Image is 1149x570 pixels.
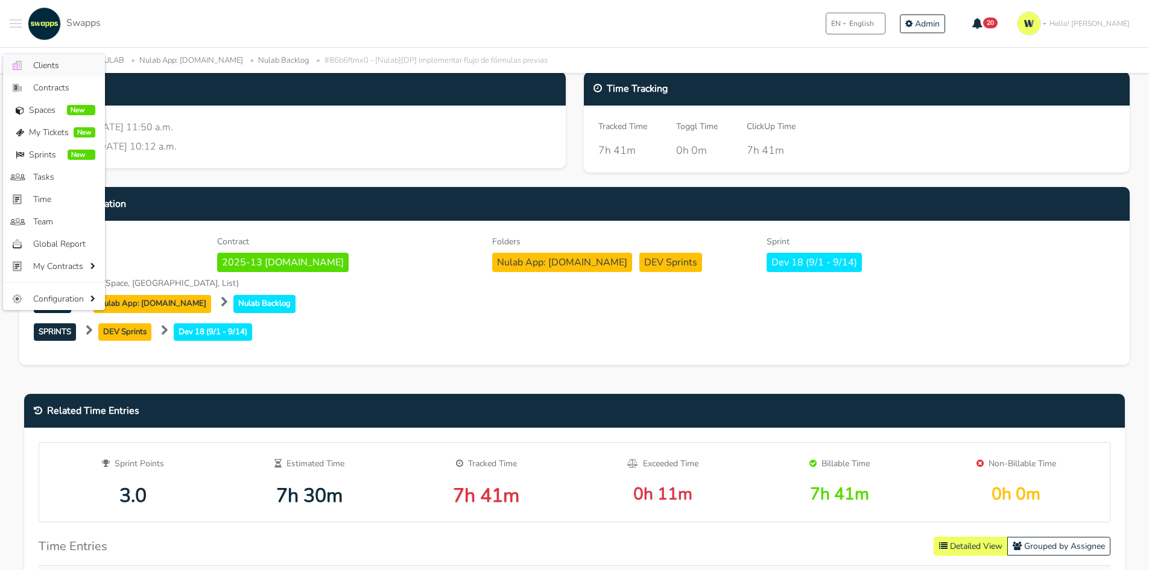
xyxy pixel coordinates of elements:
a: My Tickets New [3,121,105,144]
a: Hello! [PERSON_NAME] [1012,7,1139,40]
div: Time Tracking [584,72,1130,106]
a: Nulab App: [DOMAIN_NAME] [93,295,218,309]
a: Configuration [3,288,105,310]
a: Dev 18 (9/1 - 9/14) [174,323,257,338]
span: Tasks [33,171,95,183]
a: Time [3,188,105,211]
span: New [74,127,95,138]
span: Spaces [29,104,62,116]
a: Contracts [3,77,105,99]
span: Global Report [33,238,95,250]
div: Toggl Time [676,120,718,133]
div: Folders [492,235,749,248]
a: NULAB [98,55,124,66]
a: DEV Sprints [98,323,159,338]
a: My Contracts [3,255,105,277]
span: Nulab App: [DOMAIN_NAME] [93,295,211,312]
a: Clients [3,54,105,77]
span: SPRINTS [34,323,76,341]
span: 2025-13 [DOMAIN_NAME] [217,253,349,272]
a: Spaces New [3,99,105,121]
div: 7h 41m [760,484,919,505]
a: Nulab Backlog [233,295,300,309]
a: Nulab Backlog [258,55,309,66]
div: Billable Time [760,457,919,470]
div: 7h 30m [230,484,389,507]
a: Swapps [25,7,101,40]
div: Tracked Time [407,457,566,470]
span: New [67,105,95,116]
div: 0h 0m [937,484,1095,505]
a: Nulab App: [DOMAIN_NAME] [139,55,243,66]
span: Created: [DATE] 11:50 a.m. [55,120,173,135]
span: My Contracts [33,260,87,273]
div: Sprint Points [54,457,212,470]
button: 20 [964,13,1006,34]
span: Dev 18 (9/1 - 9/14) [174,323,252,341]
div: 7h 41m [407,484,566,507]
span: Sprints [29,148,63,161]
span: Nulab Backlog [233,295,296,312]
div: Exceeded Time [583,457,742,470]
div: ClickUp Locations (Space, [GEOGRAPHIC_DATA], List) [34,277,382,290]
span: Hello! [PERSON_NAME] [1049,18,1130,29]
span: English [849,18,874,29]
div: Non-Billable Time [937,457,1095,470]
a: Team [3,211,105,233]
span: Nulab App: [DOMAIN_NAME] [492,253,632,272]
a: Admin [900,14,945,33]
div: Sprint [767,235,1024,248]
img: swapps-linkedin-v2.jpg [28,7,61,40]
li: #86b6ftmx0 - [Nulab][DP] Implementar flujo de fórmulas previas [312,54,548,68]
span: Contracts [33,81,95,94]
span: Configuration [33,293,87,305]
div: Client [34,235,199,248]
span: DEV Sprints [98,323,151,341]
span: Swapps [66,16,101,30]
span: New [68,150,95,160]
img: isotipo-3-3e143c57.png [1017,11,1041,36]
div: Tracked Time [598,120,647,133]
div: 7h 41m [747,142,796,158]
a: Tasks [3,166,105,188]
div: ClickUp Time [747,120,796,133]
a: Sprints New [3,144,105,166]
a: Global Report [3,233,105,255]
ul: Toggle navigation menu [3,54,105,310]
span: DEV Sprints [639,253,702,272]
button: Detailed View [934,537,1008,556]
button: Toggle navigation menu [10,7,22,40]
div: 3.0 [54,484,212,507]
div: Related Time Entries [24,394,1125,428]
div: 7h 41m [598,142,647,158]
button: ENEnglish [826,13,885,34]
span: 20 [983,17,998,29]
a: Nulab App: [DOMAIN_NAME] [492,255,639,269]
a: DEV Sprints [639,255,707,269]
span: Dev 18 (9/1 - 9/14) [767,253,862,272]
button: Grouped by Assignee [1007,537,1110,556]
div: 0h 0m [676,142,718,158]
div: Estimated Time [230,457,389,470]
a: SPRINTS [34,323,83,338]
span: My Tickets [29,126,69,139]
span: Admin [915,18,940,30]
div: Dates [19,72,566,106]
div: Project Information [19,187,1130,221]
span: Team [33,215,95,228]
div: Contract [217,235,474,248]
a: 2025-13 [DOMAIN_NAME] [217,255,353,269]
h5: Time Entries [39,539,107,554]
span: Time [33,193,95,206]
span: Clients [33,59,95,72]
span: Updated: [DATE] 10:12 a.m. [55,139,177,154]
div: 0h 11m [583,484,742,505]
a: Dev 18 (9/1 - 9/14) [767,255,867,269]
